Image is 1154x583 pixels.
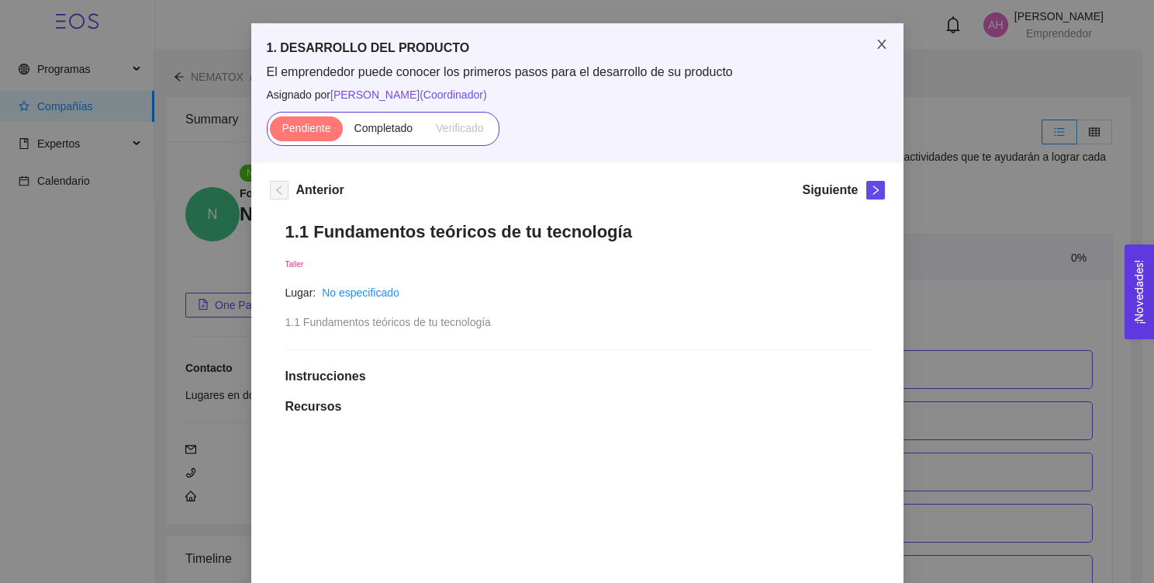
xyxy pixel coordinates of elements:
[285,260,304,269] span: Taller
[802,181,858,200] h5: Siguiente
[296,181,344,200] h5: Anterior
[322,286,399,299] a: No especificado
[285,399,869,415] h1: Recursos
[860,23,904,67] button: Close
[285,221,869,242] h1: 1.1 Fundamentos teóricos de tu tecnología
[876,38,888,50] span: close
[866,181,885,200] button: right
[270,181,288,200] button: left
[330,88,487,101] span: [PERSON_NAME] ( Coordinador )
[267,64,888,81] span: El emprendedor puede conocer los primeros pasos para el desarrollo de su producto
[1125,245,1154,339] button: Open Feedback Widget
[285,316,491,328] span: 1.1 Fundamentos teóricos de tu tecnología
[436,122,483,134] span: Verificado
[867,185,884,196] span: right
[285,369,869,384] h1: Instrucciones
[285,284,316,301] article: Lugar:
[354,122,413,134] span: Completado
[267,39,888,57] h5: 1. DESARROLLO DEL PRODUCTO
[267,86,888,103] span: Asignado por
[282,122,330,134] span: Pendiente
